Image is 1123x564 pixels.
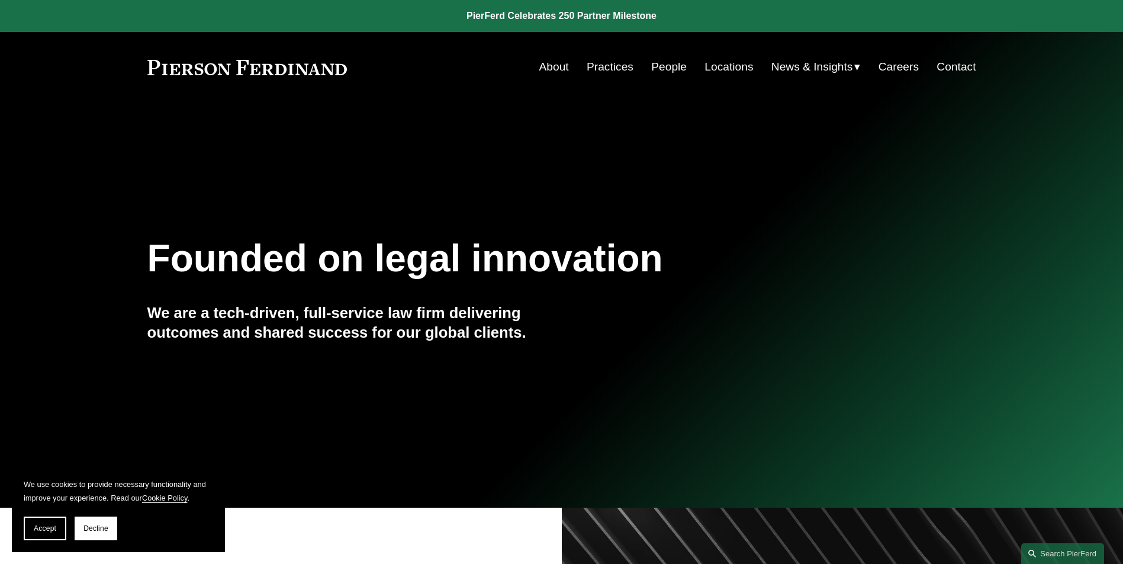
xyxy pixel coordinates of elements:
[12,466,225,552] section: Cookie banner
[147,237,838,280] h1: Founded on legal innovation
[147,303,562,342] h4: We are a tech-driven, full-service law firm delivering outcomes and shared success for our global...
[937,56,976,78] a: Contact
[83,524,108,533] span: Decline
[704,56,753,78] a: Locations
[539,56,569,78] a: About
[651,56,687,78] a: People
[771,56,861,78] a: folder dropdown
[24,517,66,540] button: Accept
[34,524,56,533] span: Accept
[142,493,188,502] a: Cookie Policy
[587,56,633,78] a: Practices
[24,478,213,505] p: We use cookies to provide necessary functionality and improve your experience. Read our .
[1021,543,1104,564] a: Search this site
[771,57,853,78] span: News & Insights
[879,56,919,78] a: Careers
[75,517,117,540] button: Decline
